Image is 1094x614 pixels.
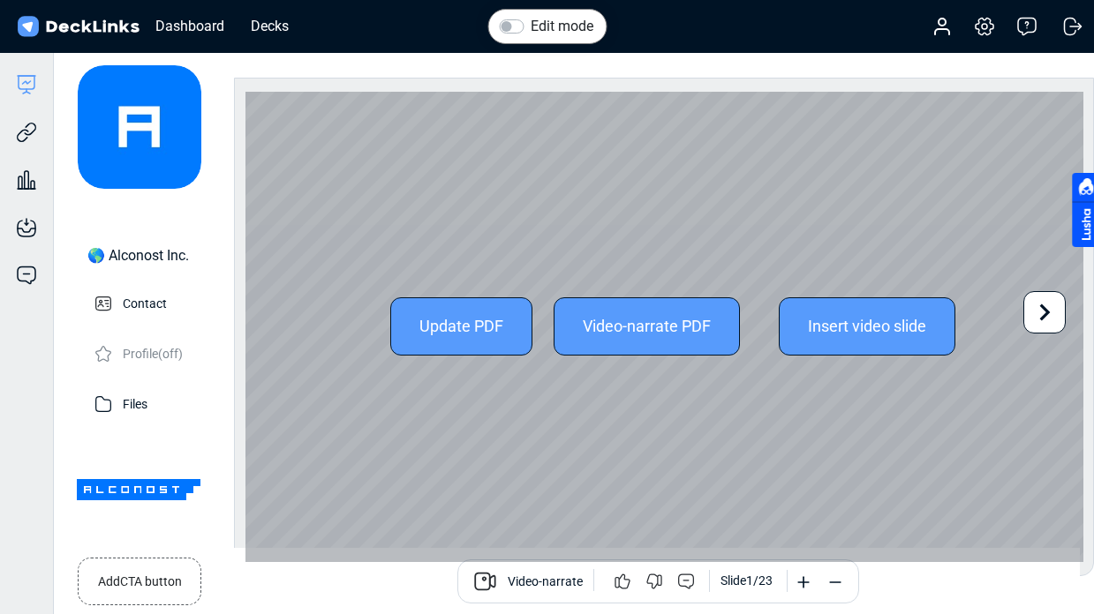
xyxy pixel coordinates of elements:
[87,245,189,266] div: 🌎 Alconost Inc.
[147,15,233,37] div: Dashboard
[78,65,201,189] img: avatar
[390,297,532,356] div: Update PDF
[721,572,773,590] div: Slide 1 / 23
[554,297,740,356] div: Video-narrate PDF
[242,15,298,37] div: Decks
[123,291,167,313] p: Contact
[779,297,955,356] div: Insert video slide
[123,341,183,363] p: Profile (off)
[98,565,182,591] small: Add CTA button
[508,573,583,594] span: Video-narrate
[123,392,147,414] p: Files
[531,16,593,37] label: Edit mode
[77,428,200,551] img: Company Banner
[14,14,142,40] img: DeckLinks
